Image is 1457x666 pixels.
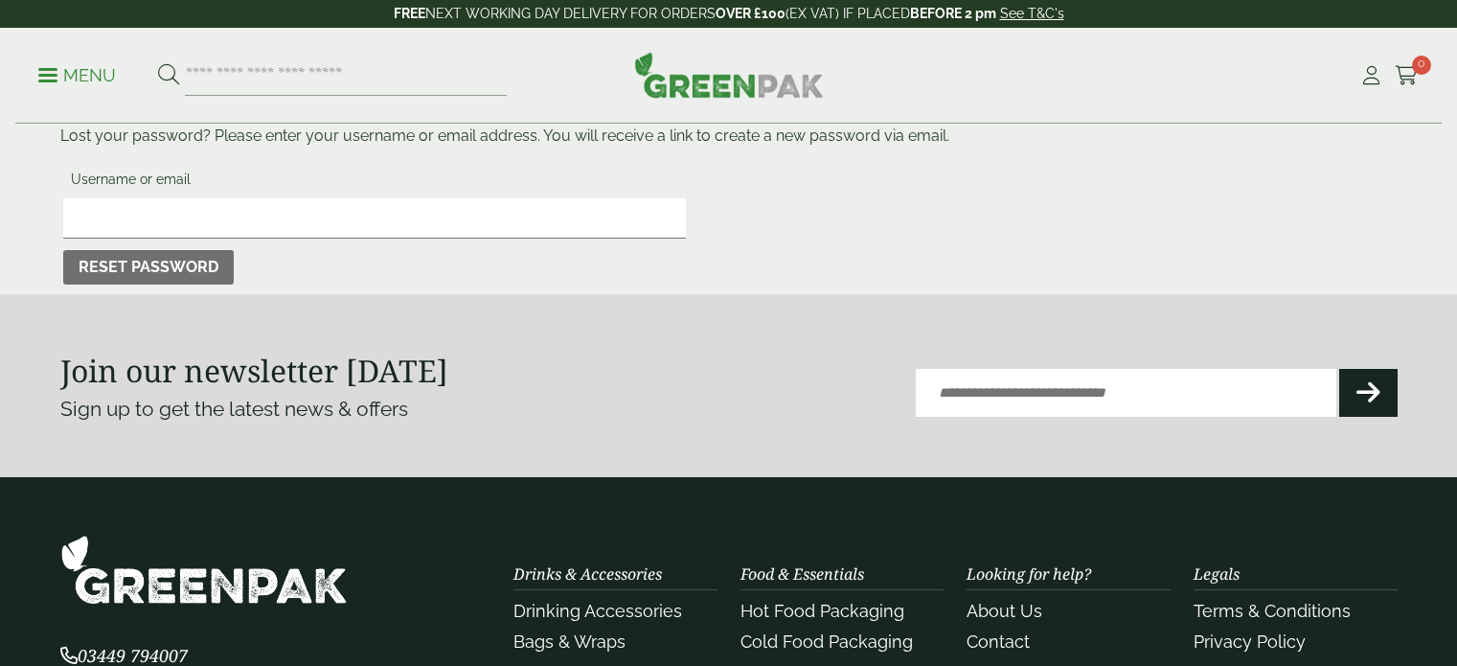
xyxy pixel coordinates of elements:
[1359,66,1383,85] i: My Account
[967,601,1042,621] a: About Us
[513,632,626,652] a: Bags & Wraps
[634,52,824,98] img: GreenPak Supplies
[1194,601,1351,621] a: Terms & Conditions
[1395,61,1419,90] a: 0
[60,350,448,391] strong: Join our newsletter [DATE]
[716,6,785,21] strong: OVER £100
[63,166,686,198] label: Username or email
[1412,56,1431,75] span: 0
[394,6,425,21] strong: FREE
[1000,6,1064,21] a: See T&C's
[60,648,188,666] a: 03449 794007
[38,64,116,87] p: Menu
[60,125,1398,148] p: Lost your password? Please enter your username or email address. You will receive a link to creat...
[513,601,682,621] a: Drinking Accessories
[740,601,904,621] a: Hot Food Packaging
[1395,66,1419,85] i: Cart
[1194,632,1306,652] a: Privacy Policy
[63,250,234,285] button: Reset password
[38,64,116,83] a: Menu
[60,394,662,425] p: Sign up to get the latest news & offers
[60,535,348,605] img: GreenPak Supplies
[910,6,996,21] strong: BEFORE 2 pm
[967,632,1030,652] a: Contact
[740,632,913,652] a: Cold Food Packaging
